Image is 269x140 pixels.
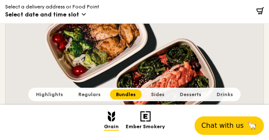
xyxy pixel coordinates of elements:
span: Select a delivery address or Food Point [5,3,99,10]
button: Chat with us🦙 [195,116,264,135]
span: Chat with us [201,121,244,130]
span: Ember Smokery [126,124,165,131]
span: Select date and time slot [5,11,79,19]
img: Grain mobile logo [108,111,115,121]
span: Grain [104,124,119,131]
img: Ember Smokery mobile logo [140,111,151,121]
span: 🦙 [247,121,257,130]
